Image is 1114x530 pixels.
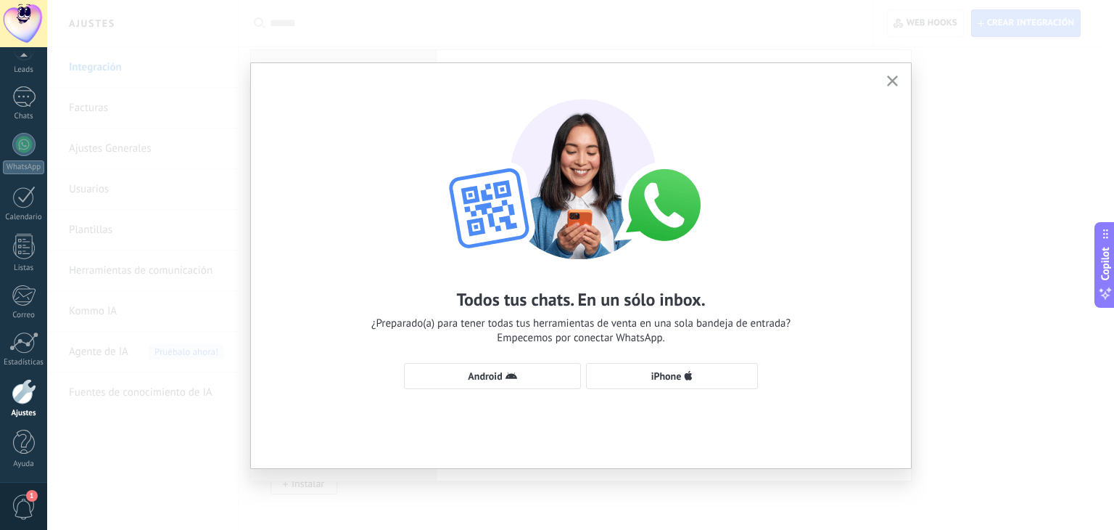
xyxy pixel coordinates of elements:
[3,65,45,75] div: Leads
[468,371,502,381] span: Android
[3,112,45,121] div: Chats
[3,311,45,320] div: Correo
[3,264,45,273] div: Listas
[404,363,581,389] button: Android
[26,490,38,502] span: 1
[421,85,740,259] img: wa-lite-select-device.png
[651,371,682,381] span: iPhone
[1098,248,1113,281] span: Copilot
[3,409,45,418] div: Ajustes
[371,317,791,346] span: ¿Preparado(a) para tener todas tus herramientas de venta en una sola bandeja de entrada? Empecemo...
[456,288,705,311] h2: Todos tus chats. En un sólo inbox.
[3,460,45,469] div: Ayuda
[3,358,45,367] div: Estadísticas
[586,363,758,389] button: iPhone
[3,213,45,222] div: Calendario
[3,160,44,174] div: WhatsApp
